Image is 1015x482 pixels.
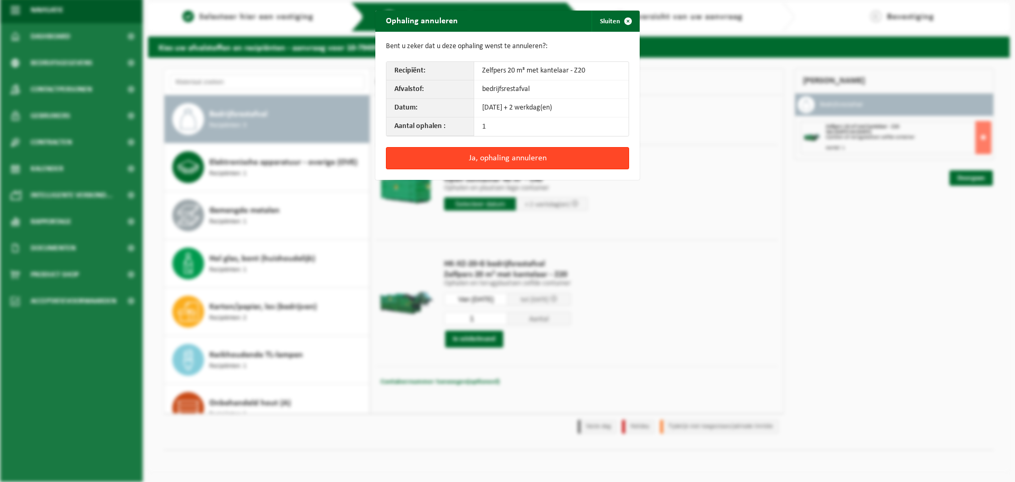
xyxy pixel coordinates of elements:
[375,11,468,31] h2: Ophaling annuleren
[474,80,629,99] td: bedrijfsrestafval
[386,99,474,117] th: Datum:
[474,117,629,136] td: 1
[386,80,474,99] th: Afvalstof:
[386,117,474,136] th: Aantal ophalen :
[386,42,629,51] p: Bent u zeker dat u deze ophaling wenst te annuleren?:
[474,62,629,80] td: Zelfpers 20 m³ met kantelaar - Z20
[592,11,639,32] button: Sluiten
[474,99,629,117] td: [DATE] + 2 werkdag(en)
[386,62,474,80] th: Recipiënt:
[386,147,629,169] button: Ja, ophaling annuleren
